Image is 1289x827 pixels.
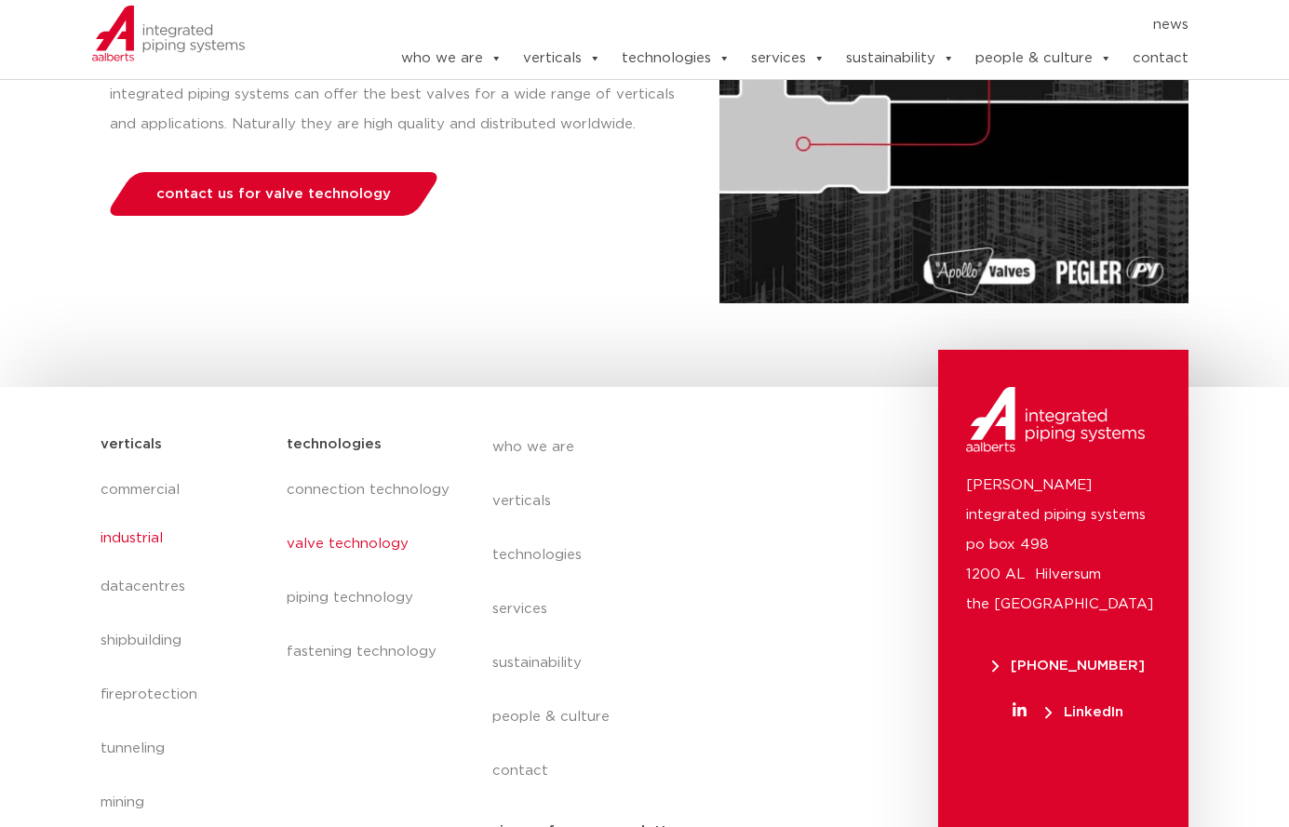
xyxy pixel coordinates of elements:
a: verticals [492,474,833,528]
a: news [1153,10,1188,40]
span: [PHONE_NUMBER] [992,659,1145,673]
a: fastening technology [287,625,454,679]
a: datacentres [101,560,269,614]
a: services [751,40,826,77]
a: connection technology [287,463,454,517]
a: technologies [492,528,833,582]
a: fireprotection [101,668,269,722]
a: contact [1133,40,1188,77]
a: contact [492,744,833,798]
a: valve technology [287,517,454,571]
a: people & culture [492,690,833,744]
a: commercial [101,463,269,517]
a: technologies [622,40,731,77]
a: contact us for valve technology [104,172,442,216]
span: LinkedIn [1045,705,1123,719]
a: who we are [401,40,503,77]
a: LinkedIn [966,705,1170,719]
a: shipbuilding [101,614,269,668]
a: services [492,582,833,636]
a: sustainability [492,636,833,690]
a: piping technology [287,571,454,625]
h5: technologies [287,430,382,460]
nav: Menu [492,420,833,798]
a: people & culture [975,40,1112,77]
p: Thanks to the internationally renowned brands Apollo and Pegler, Aalberts integrated piping syste... [110,50,682,140]
span: contact us for valve technology [156,187,391,201]
a: industrial [101,517,269,560]
a: who we are [492,420,833,474]
nav: Menu [344,10,1189,40]
h5: verticals [101,430,162,460]
a: sustainability [846,40,955,77]
a: tunneling [101,722,269,776]
a: [PHONE_NUMBER] [966,659,1170,673]
a: verticals [523,40,601,77]
nav: Menu [287,463,454,679]
p: [PERSON_NAME] integrated piping systems po box 498 1200 AL Hilversum the [GEOGRAPHIC_DATA] [966,471,1161,620]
